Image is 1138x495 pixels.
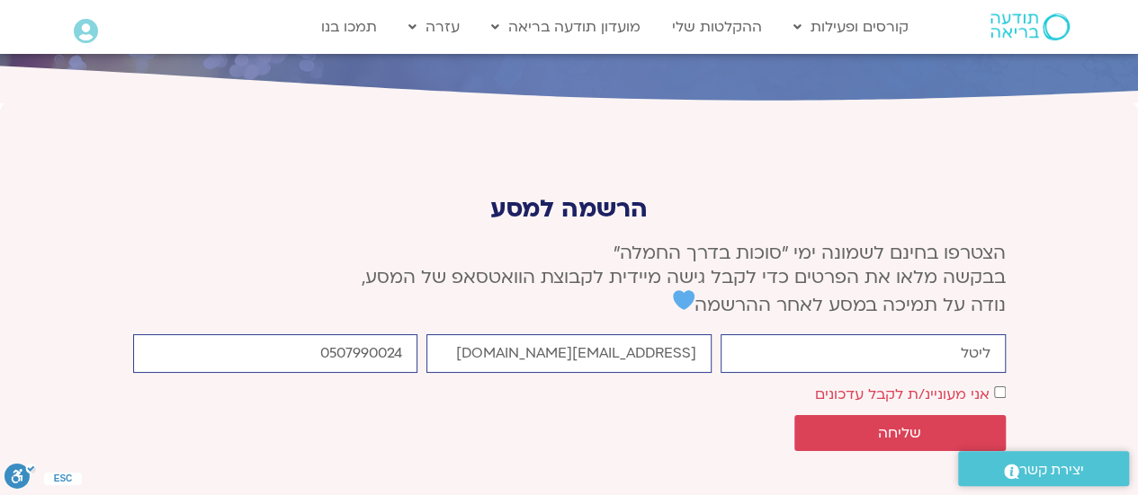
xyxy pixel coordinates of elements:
[133,334,418,373] input: מותר להשתמש רק במספרים ותווי טלפון (#, -, *, וכו').
[1019,458,1084,482] span: יצירת קשר
[878,425,921,441] span: שליחה
[312,10,386,44] a: תמכו בנו
[673,293,1006,317] span: נודה על תמיכה במסע לאחר ההרשמה
[958,451,1129,486] a: יצירת קשר
[362,265,1006,289] span: בבקשה מלאו את הפרטים כדי לקבל גישה מיידית לקבוצת הוואטסאפ של המסע,
[784,10,918,44] a: קורסים ופעילות
[663,10,771,44] a: ההקלטות שלי
[133,195,1006,223] p: הרשמה למסע
[794,415,1006,451] button: שליחה
[133,241,1006,317] p: הצטרפו בחינם לשמונה ימי ״סוכות בדרך החמלה״
[133,334,1006,460] form: טופס חדש
[673,289,694,311] img: 💙
[426,334,712,373] input: אימייל
[815,385,990,404] label: אני מעוניינ/ת לקבל עדכונים
[399,10,469,44] a: עזרה
[482,10,650,44] a: מועדון תודעה בריאה
[990,13,1070,40] img: תודעה בריאה
[721,334,1006,373] input: שם פרטי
